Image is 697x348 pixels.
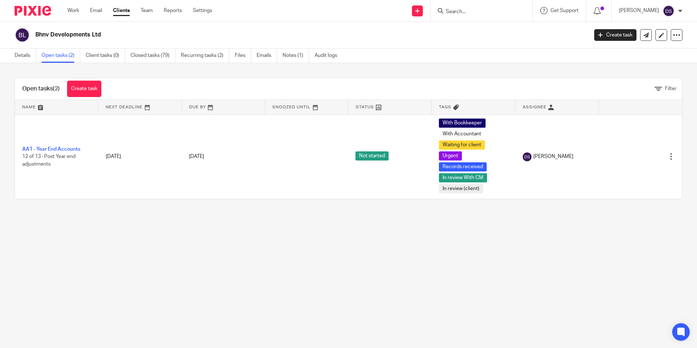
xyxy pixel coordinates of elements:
span: Waiting for client [439,140,485,150]
span: Tags [439,105,451,109]
a: Settings [193,7,212,14]
span: Urgent [439,151,462,161]
img: svg%3E [15,27,30,43]
span: Not started [355,151,389,161]
h2: Bhnv Developments Ltd [35,31,474,39]
img: svg%3E [523,152,531,161]
a: Work [67,7,79,14]
a: Files [235,49,251,63]
span: Filter [665,86,677,91]
h1: Open tasks [22,85,60,93]
a: Audit logs [315,49,343,63]
a: Closed tasks (79) [131,49,175,63]
a: Emails [257,49,277,63]
span: [DATE] [189,154,204,159]
a: Team [141,7,153,14]
span: [PERSON_NAME] [533,153,573,160]
span: Snoozed Until [272,105,311,109]
a: AA1 - Year End Accounts [22,147,80,152]
a: Create task [67,81,101,97]
span: (2) [53,86,60,92]
a: Recurring tasks (2) [181,49,229,63]
td: [DATE] [98,115,182,199]
a: Open tasks (2) [42,49,80,63]
img: Pixie [15,6,51,16]
a: Notes (1) [283,49,309,63]
img: svg%3E [663,5,674,17]
span: Records received [439,162,487,171]
a: Client tasks (0) [86,49,125,63]
span: With Bookkeeper [439,119,486,128]
span: In review (client) [439,184,483,193]
a: Create task [594,29,636,41]
span: In review With CM [439,173,487,182]
input: Search [445,9,511,15]
span: Status [356,105,374,109]
p: [PERSON_NAME] [619,7,659,14]
a: Clients [113,7,130,14]
a: Reports [164,7,182,14]
a: Email [90,7,102,14]
a: Details [15,49,36,63]
span: Get Support [550,8,579,13]
span: With Accountant [439,129,485,139]
span: 12 of 13 · Post Year end adjustments [22,154,75,167]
